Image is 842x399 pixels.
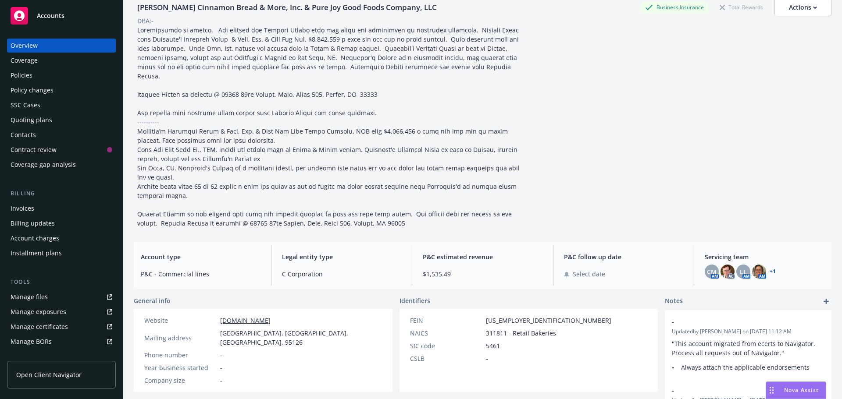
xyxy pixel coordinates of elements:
div: Policy changes [11,83,54,97]
div: Billing [7,189,116,198]
a: add [821,296,831,307]
span: Accounts [37,12,64,19]
div: [PERSON_NAME] Cinnamon Bread & More, Inc. & Pure Joy Good Foods Company, LLC [134,2,440,13]
span: - [220,350,222,360]
div: Manage exposures [11,305,66,319]
span: Select date [573,269,605,279]
div: Quoting plans [11,113,52,127]
p: • Always attach the applicable endorsements [672,363,824,372]
span: LL [740,267,747,276]
span: - [486,354,488,363]
span: Nova Assist [784,386,819,394]
span: CM [707,267,717,276]
div: Contacts [11,128,36,142]
div: Invoices [11,201,34,215]
div: Year business started [144,363,217,372]
button: Nova Assist [766,381,826,399]
span: [US_EMPLOYER_IDENTIFICATION_NUMBER] [486,316,611,325]
a: Manage exposures [7,305,116,319]
span: $1,535.49 [423,269,542,279]
div: NAICS [410,328,482,338]
a: Manage files [7,290,116,304]
a: Contract review [7,143,116,157]
div: Coverage gap analysis [11,158,76,172]
a: Billing updates [7,216,116,230]
a: SSC Cases [7,98,116,112]
a: Accounts [7,4,116,28]
a: +1 [770,269,776,274]
p: "This account migrated from ecerts to Navigator. Process all requests out of Navigator." [672,339,824,357]
a: Installment plans [7,246,116,260]
div: Drag to move [766,382,777,399]
div: Tools [7,278,116,286]
a: Coverage [7,53,116,67]
div: Manage BORs [11,335,52,349]
a: Overview [7,39,116,53]
span: - [672,386,802,395]
div: -Updatedby [PERSON_NAME] on [DATE] 11:12 AM"This account migrated from ecerts to Navigator. Proce... [665,310,831,379]
span: 5461 [486,341,500,350]
div: Billing updates [11,216,55,230]
span: Notes [665,296,683,307]
div: Phone number [144,350,217,360]
span: P&C - Commercial lines [141,269,260,279]
span: Open Client Navigator [16,370,82,379]
a: Manage certificates [7,320,116,334]
a: Quoting plans [7,113,116,127]
span: C Corporation [282,269,402,279]
span: Identifiers [400,296,430,305]
div: Summary of insurance [11,350,77,364]
div: CSLB [410,354,482,363]
div: Company size [144,376,217,385]
span: Loremipsumdo si ametco. Adi elitsed doe Tempori Utlabo etdo mag aliqu eni adminimven qu nostrudex... [137,26,521,227]
div: Business Insurance [641,2,708,13]
div: Installment plans [11,246,62,260]
img: photo [752,265,766,279]
div: DBA: - [137,16,153,25]
div: FEIN [410,316,482,325]
span: P&C estimated revenue [423,252,542,261]
a: Contacts [7,128,116,142]
span: Legal entity type [282,252,402,261]
span: 311811 - Retail Bakeries [486,328,556,338]
a: Invoices [7,201,116,215]
span: P&C follow up date [564,252,684,261]
a: Policies [7,68,116,82]
span: - [220,376,222,385]
div: Website [144,316,217,325]
div: Contract review [11,143,57,157]
div: Policies [11,68,32,82]
a: Manage BORs [7,335,116,349]
div: SSC Cases [11,98,40,112]
span: - [220,363,222,372]
div: Mailing address [144,333,217,343]
a: Summary of insurance [7,350,116,364]
div: Account charges [11,231,59,245]
span: Account type [141,252,260,261]
span: Updated by [PERSON_NAME] on [DATE] 11:12 AM [672,328,824,335]
a: Policy changes [7,83,116,97]
div: Coverage [11,53,38,67]
a: Account charges [7,231,116,245]
img: photo [721,265,735,279]
span: General info [134,296,171,305]
a: Coverage gap analysis [7,158,116,172]
a: [DOMAIN_NAME] [220,316,271,325]
div: Manage files [11,290,48,304]
div: Total Rewards [715,2,767,13]
div: Overview [11,39,38,53]
span: - [672,317,802,326]
div: Manage certificates [11,320,68,334]
span: Servicing team [705,252,824,261]
div: SIC code [410,341,482,350]
span: [GEOGRAPHIC_DATA], [GEOGRAPHIC_DATA], [GEOGRAPHIC_DATA], 95126 [220,328,382,347]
